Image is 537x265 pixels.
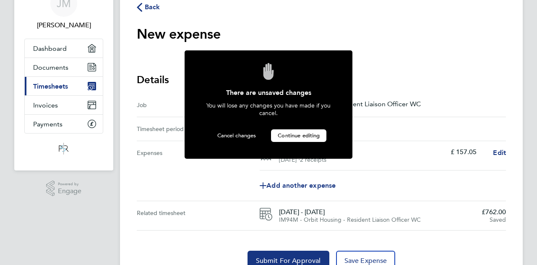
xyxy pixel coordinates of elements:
span: 2 receipts [300,156,326,163]
button: Continue editing [271,129,326,142]
div: Related timesheet [137,208,260,223]
a: Edit [493,148,506,158]
p: £ 157.05 [451,148,477,156]
div: Job [137,100,260,110]
h1: New expense [137,26,221,42]
span: Save Expense [344,257,387,265]
span: Submit For Approval [256,257,321,265]
span: Engage [58,188,81,195]
p: IM94M - Orbit Housing - Resident Liaison Officer WC [260,100,506,108]
span: Julie Millerchip [24,20,103,30]
span: Powered by [58,181,81,188]
a: Powered byEngage [46,181,82,197]
span: [DATE] ⋅ [279,156,300,163]
p: [DATE] - [DATE] [260,124,506,132]
div: Expenses [137,141,260,201]
span: [DATE] - [DATE] [279,208,475,216]
div: You will lose any changes you have made if you cancel. [197,102,340,129]
img: psrsolutions-logo-retina.png [56,142,71,155]
a: Go to home page [24,142,103,155]
span: Continue editing [278,132,320,139]
span: Documents [33,63,68,71]
span: Saved [490,216,506,223]
button: Cancel changes [211,129,263,142]
button: Back [137,2,160,12]
div: There are unsaved changes [197,88,340,102]
span: Back [145,2,160,12]
h3: Details [137,73,506,87]
span: Cancel changes [217,132,256,139]
h4: 4th WK Sept Mileage [279,148,443,156]
a: Timesheets [25,77,103,95]
span: Edit [493,149,506,157]
span: Dashboard [33,45,67,52]
span: Payments [33,120,63,128]
span: IM94M - Orbit Housing - Resident Liaison Officer WC [279,216,421,223]
a: Add another expense [260,177,506,194]
a: Payments [25,115,103,133]
a: Documents [25,58,103,76]
span: £762.00 [482,208,506,216]
a: Invoices [25,96,103,114]
div: Timesheet period [137,124,260,134]
span: Invoices [33,101,58,109]
span: Timesheets [33,82,68,90]
a: [DATE] - [DATE]IM94M - Orbit Housing - Resident Liaison Officer WC£762.00Saved [260,208,506,223]
span: Add another expense [260,182,336,189]
a: Dashboard [25,39,103,58]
